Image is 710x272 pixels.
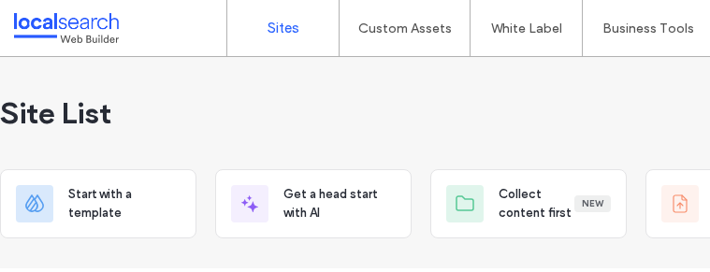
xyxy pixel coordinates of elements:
[68,185,181,222] span: Start with a template
[574,195,611,212] div: New
[283,185,396,222] span: Get a head start with AI
[215,169,412,238] div: Get a head start with AI
[602,21,694,36] label: Business Tools
[268,20,299,36] label: Sites
[491,21,562,36] label: White Label
[430,169,627,238] div: Collect content firstNew
[358,21,452,36] label: Custom Assets
[499,185,574,222] span: Collect content first
[42,13,80,30] span: Help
